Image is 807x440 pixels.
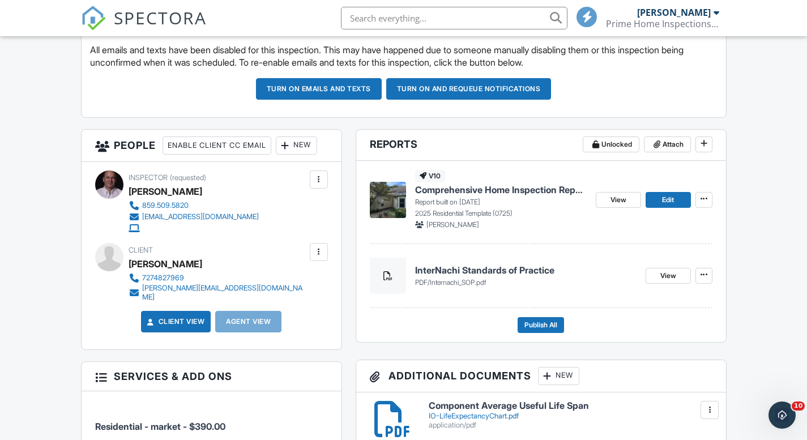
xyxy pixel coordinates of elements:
[129,272,307,284] a: 7274827969
[114,6,207,29] span: SPECTORA
[129,246,153,254] span: Client
[142,201,189,210] div: 859.509.5820
[163,136,271,155] div: Enable Client CC Email
[129,200,259,211] a: 859.509.5820
[429,401,712,411] h6: Component Average Useful Life Span
[129,211,259,223] a: [EMAIL_ADDRESS][DOMAIN_NAME]
[637,7,711,18] div: [PERSON_NAME]
[386,78,552,100] button: Turn on and Requeue Notifications
[356,360,726,392] h3: Additional Documents
[129,183,202,200] div: [PERSON_NAME]
[129,173,168,182] span: Inspector
[145,316,205,327] a: Client View
[82,362,341,391] h3: Services & Add ons
[142,212,259,221] div: [EMAIL_ADDRESS][DOMAIN_NAME]
[341,7,567,29] input: Search everything...
[256,78,382,100] button: Turn on emails and texts
[82,130,341,162] h3: People
[142,274,184,283] div: 7274827969
[129,284,307,302] a: [PERSON_NAME][EMAIL_ADDRESS][DOMAIN_NAME]
[170,173,206,182] span: (requested)
[429,401,712,430] a: Component Average Useful Life Span IO-LifeExpectancyChart.pdf application/pdf
[129,255,202,272] div: [PERSON_NAME]
[606,18,719,29] div: Prime Home Inspections & Radon Testing
[538,367,579,385] div: New
[429,412,712,421] div: IO-LifeExpectancyChart.pdf
[276,136,317,155] div: New
[81,6,106,31] img: The Best Home Inspection Software - Spectora
[768,401,796,429] iframe: Intercom live chat
[142,284,307,302] div: [PERSON_NAME][EMAIL_ADDRESS][DOMAIN_NAME]
[792,401,805,411] span: 10
[90,44,718,69] p: All emails and texts have been disabled for this inspection. This may have happened due to someon...
[429,421,712,430] div: application/pdf
[81,15,207,39] a: SPECTORA
[95,421,225,432] span: Residential - market - $390.00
